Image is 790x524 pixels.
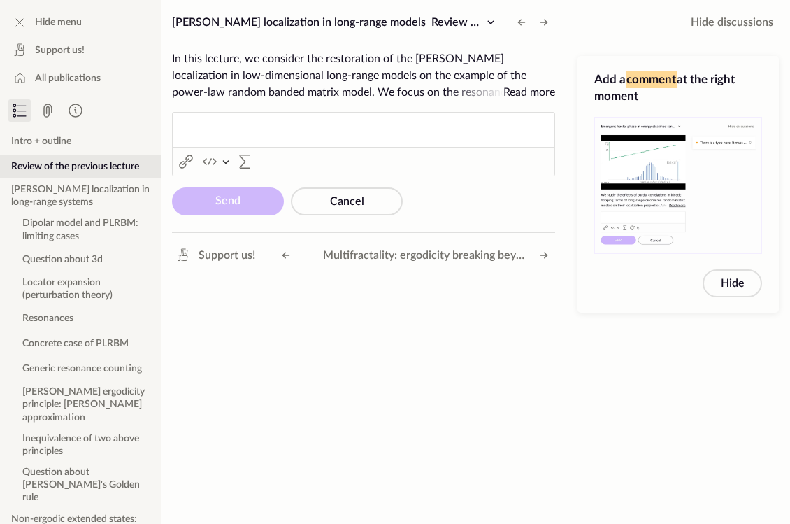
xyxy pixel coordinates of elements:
[691,14,773,31] span: Hide discussions
[431,17,584,28] span: Review of the previous lecture
[291,187,403,215] button: Cancel
[169,244,261,267] a: Support us!
[172,187,284,215] button: Send
[35,43,85,57] span: Support us!
[330,196,364,207] span: Cancel
[166,11,505,34] button: [PERSON_NAME] localization in long-range modelsReview of the previous lecture
[594,71,762,105] h3: Add a at the right moment
[317,244,555,267] button: Multifractality: ergodicity breaking beyond localization
[35,15,82,29] span: Hide menu
[172,50,555,101] span: In this lecture, we consider the restoration of the [PERSON_NAME] localization in low-dimensional...
[199,247,255,264] span: Support us!
[323,247,529,264] span: Multifractality: ergodicity breaking beyond localization
[172,17,426,28] span: [PERSON_NAME] localization in long-range models
[703,269,762,297] button: Hide
[626,71,677,88] span: comment
[215,195,240,206] span: Send
[503,87,555,98] span: Read more
[35,71,101,85] span: All publications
